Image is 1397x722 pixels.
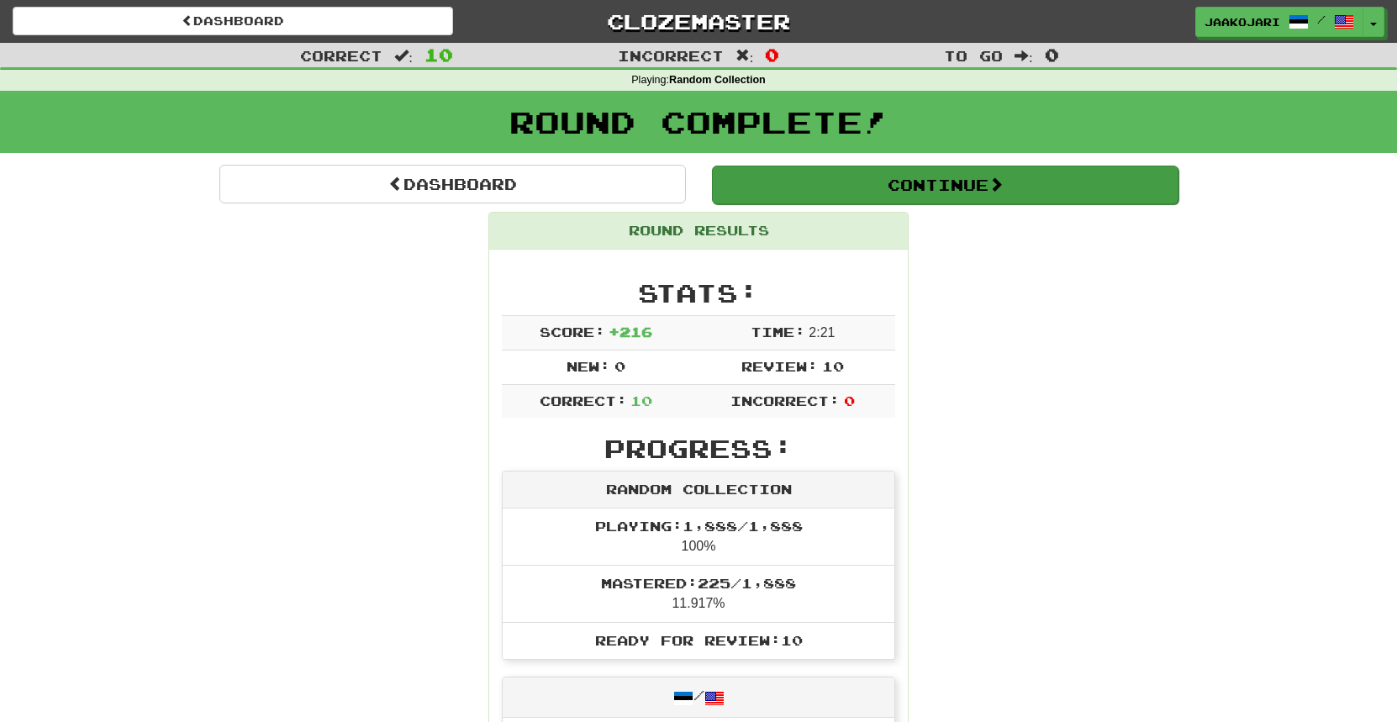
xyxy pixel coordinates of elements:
span: Score: [540,324,605,340]
span: 10 [822,358,844,374]
span: Time: [751,324,805,340]
a: Dashboard [13,7,453,35]
div: / [503,677,894,717]
button: Continue [712,166,1178,204]
span: : [735,49,754,63]
span: 0 [614,358,625,374]
span: Playing: 1,888 / 1,888 [595,518,803,534]
span: Correct: [540,393,627,408]
span: Ready for Review: 10 [595,632,803,648]
span: Mastered: 225 / 1,888 [601,575,796,591]
span: + 216 [609,324,652,340]
li: 100% [503,509,894,566]
span: New: [567,358,610,374]
span: 2 : 21 [809,325,835,340]
h2: Progress: [502,435,895,462]
h1: Round Complete! [6,105,1391,139]
span: 0 [765,45,779,65]
span: JaakOjari [1205,14,1280,29]
a: JaakOjari / [1195,7,1363,37]
span: 0 [1045,45,1059,65]
div: Round Results [489,213,908,250]
span: Review: [741,358,818,374]
li: 11.917% [503,565,894,623]
span: 10 [424,45,453,65]
span: Incorrect: [730,393,840,408]
span: 10 [630,393,652,408]
span: : [394,49,413,63]
span: Correct [300,47,382,64]
a: Clozemaster [478,7,919,36]
strong: Random Collection [669,74,766,86]
span: To go [944,47,1003,64]
span: 0 [844,393,855,408]
span: / [1317,13,1326,25]
a: Dashboard [219,165,686,203]
span: Incorrect [618,47,724,64]
span: : [1015,49,1033,63]
div: Random Collection [503,472,894,509]
h2: Stats: [502,279,895,307]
